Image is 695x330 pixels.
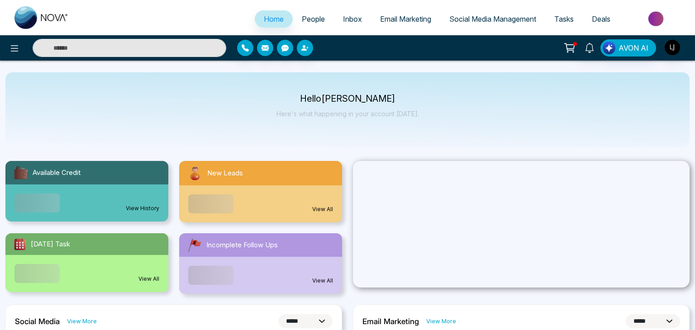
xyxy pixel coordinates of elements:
[440,10,545,28] a: Social Media Management
[276,110,419,118] p: Here's what happening in your account [DATE].
[600,39,656,57] button: AVON AI
[255,10,293,28] a: Home
[126,204,159,212] a: View History
[15,317,60,326] h2: Social Media
[624,9,690,29] img: Market-place.gif
[592,14,610,24] span: Deals
[33,168,81,178] span: Available Credit
[371,10,440,28] a: Email Marketing
[312,277,333,285] a: View All
[186,165,204,182] img: newLeads.svg
[186,237,203,253] img: followUps.svg
[619,42,648,53] span: AVON AI
[362,317,419,326] h2: Email Marketing
[380,14,431,24] span: Email Marketing
[206,240,278,250] span: Incomplete Follow Ups
[603,42,615,54] img: Lead Flow
[554,14,574,24] span: Tasks
[449,14,536,24] span: Social Media Management
[293,10,334,28] a: People
[138,275,159,283] a: View All
[545,10,583,28] a: Tasks
[665,40,680,55] img: User Avatar
[207,168,243,179] span: New Leads
[312,205,333,213] a: View All
[67,317,97,325] a: View More
[264,14,284,24] span: Home
[276,95,419,103] p: Hello [PERSON_NAME]
[334,10,371,28] a: Inbox
[31,239,70,250] span: [DATE] Task
[583,10,619,28] a: Deals
[302,14,325,24] span: People
[13,165,29,181] img: availableCredit.svg
[174,161,347,222] a: New LeadsView All
[13,237,27,251] img: todayTask.svg
[174,233,347,294] a: Incomplete Follow UpsView All
[426,317,456,325] a: View More
[343,14,362,24] span: Inbox
[14,6,69,29] img: Nova CRM Logo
